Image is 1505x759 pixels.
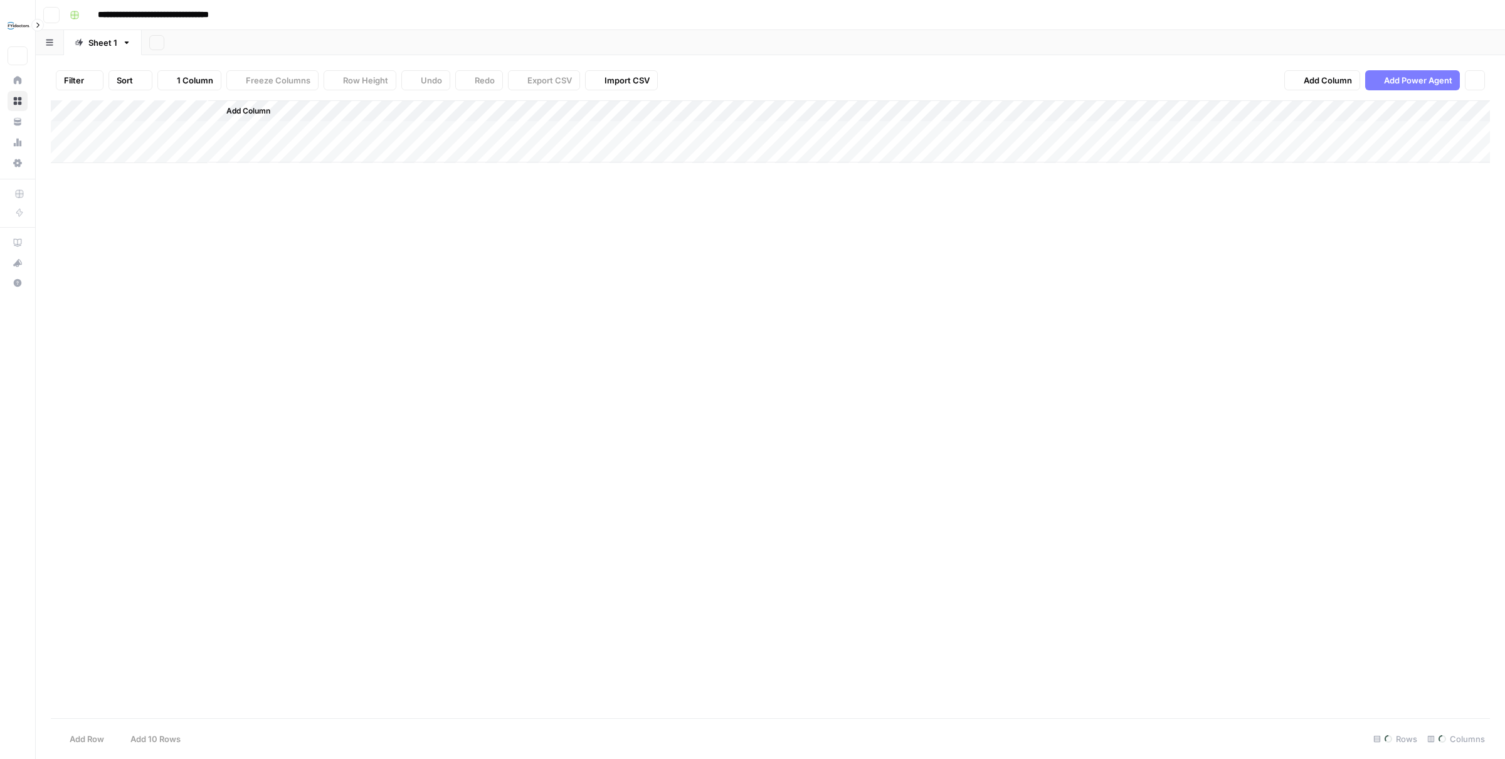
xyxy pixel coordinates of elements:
button: Redo [455,70,503,90]
span: Add Column [226,105,270,117]
span: Redo [475,74,495,87]
a: Sheet 1 [64,30,142,55]
a: AirOps Academy [8,233,28,253]
button: Add 10 Rows [112,729,188,749]
button: Undo [401,70,450,90]
span: Export CSV [527,74,572,87]
span: Row Height [343,74,388,87]
span: 1 Column [177,74,213,87]
button: What's new? [8,253,28,273]
span: Filter [64,74,84,87]
a: Settings [8,153,28,173]
span: Add 10 Rows [130,733,181,745]
a: Home [8,70,28,90]
button: Add Row [51,729,112,749]
span: Add Column [1304,74,1352,87]
button: Freeze Columns [226,70,319,90]
img: FYidoctors Logo [8,14,30,37]
button: Row Height [324,70,396,90]
span: Sort [117,74,133,87]
span: Add Power Agent [1384,74,1452,87]
button: Add Column [210,103,275,119]
span: Import CSV [605,74,650,87]
div: Sheet 1 [88,36,117,49]
button: Export CSV [508,70,580,90]
button: Sort [108,70,152,90]
button: Import CSV [585,70,658,90]
button: 1 Column [157,70,221,90]
a: Usage [8,132,28,152]
div: Columns [1422,729,1490,749]
button: Add Column [1284,70,1360,90]
button: Help + Support [8,273,28,293]
button: Add Power Agent [1365,70,1460,90]
div: What's new? [8,253,27,272]
span: Undo [421,74,442,87]
a: Your Data [8,112,28,132]
div: Rows [1368,729,1422,749]
span: Freeze Columns [246,74,310,87]
a: Browse [8,91,28,111]
button: Filter [56,70,103,90]
span: Add Row [70,733,104,745]
button: Workspace: FYidoctors [8,10,28,41]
